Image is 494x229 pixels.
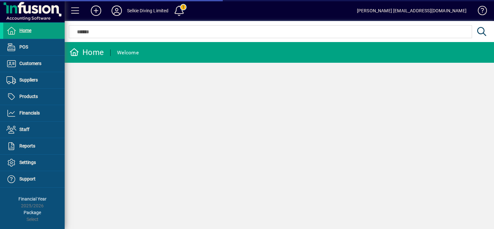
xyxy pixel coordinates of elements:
span: Products [19,94,38,99]
span: Settings [19,160,36,165]
button: Add [86,5,106,16]
a: Knowledge Base [473,1,486,22]
span: Package [24,210,41,215]
span: Support [19,176,36,181]
div: Home [70,47,104,58]
span: Suppliers [19,77,38,82]
a: Settings [3,155,65,171]
span: Reports [19,143,35,148]
a: Support [3,171,65,187]
a: Reports [3,138,65,154]
div: [PERSON_NAME] [EMAIL_ADDRESS][DOMAIN_NAME] [357,5,467,16]
a: Staff [3,122,65,138]
button: Profile [106,5,127,16]
a: Customers [3,56,65,72]
a: Financials [3,105,65,121]
div: Selkie Diving Limited [127,5,169,16]
div: Welcome [117,48,139,58]
span: Staff [19,127,29,132]
a: POS [3,39,65,55]
a: Products [3,89,65,105]
span: POS [19,44,28,49]
span: Financials [19,110,40,115]
a: Suppliers [3,72,65,88]
span: Financial Year [18,196,47,202]
span: Home [19,28,31,33]
span: Customers [19,61,41,66]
